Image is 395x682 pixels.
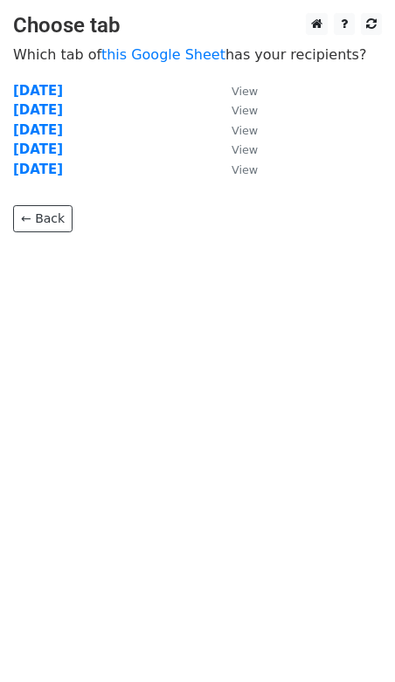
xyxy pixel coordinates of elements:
a: [DATE] [13,141,63,157]
p: Which tab of has your recipients? [13,45,382,64]
a: this Google Sheet [101,46,225,63]
a: [DATE] [13,162,63,177]
a: View [214,102,258,118]
a: View [214,141,258,157]
small: View [232,104,258,117]
small: View [232,163,258,176]
a: [DATE] [13,102,63,118]
h3: Choose tab [13,13,382,38]
a: [DATE] [13,122,63,138]
a: View [214,83,258,99]
small: View [232,124,258,137]
a: [DATE] [13,83,63,99]
small: View [232,85,258,98]
a: ← Back [13,205,73,232]
a: View [214,162,258,177]
a: View [214,122,258,138]
small: View [232,143,258,156]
